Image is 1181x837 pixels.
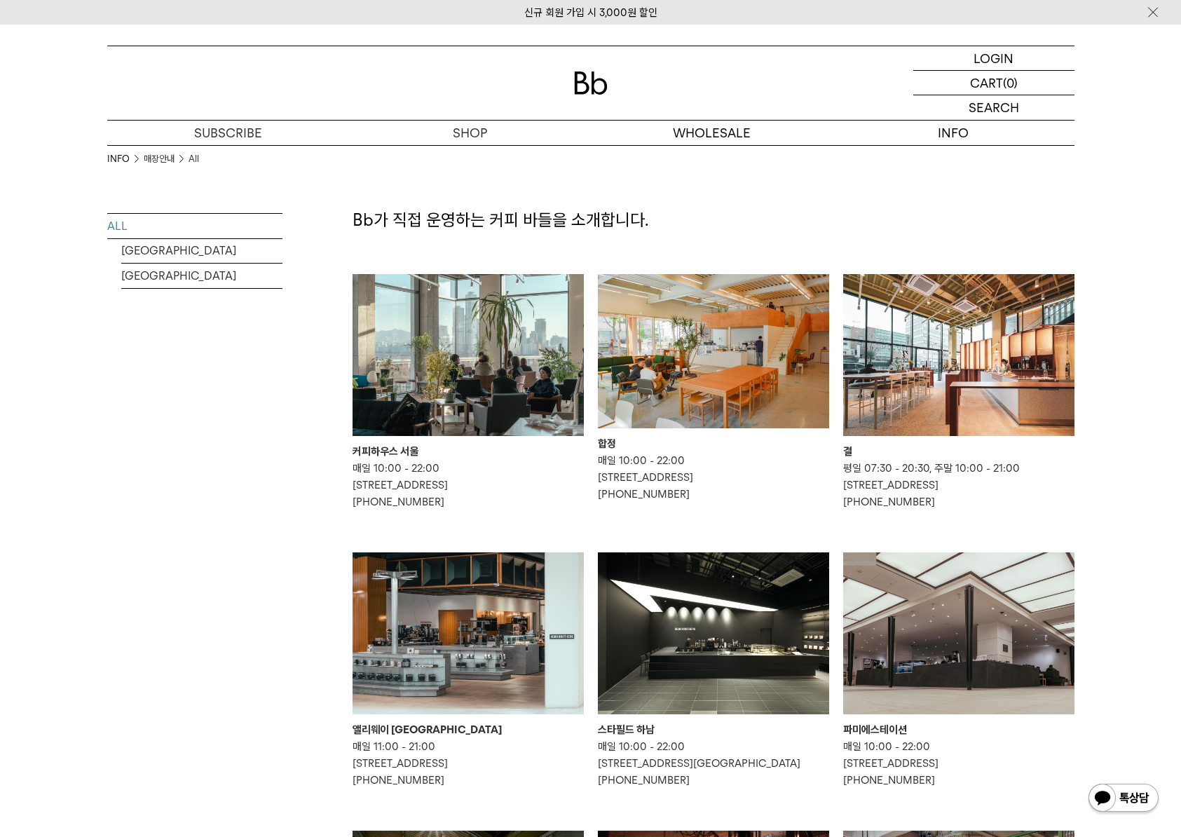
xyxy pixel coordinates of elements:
[598,721,829,738] div: 스타필드 하남
[970,71,1003,95] p: CART
[107,214,282,238] a: ALL
[353,443,584,460] div: 커피하우스 서울
[843,552,1074,714] img: 파미에스테이션
[524,6,657,19] a: 신규 회원 가입 시 3,000원 할인
[349,121,591,145] a: SHOP
[353,208,1074,232] p: Bb가 직접 운영하는 커피 바들을 소개합니다.
[353,738,584,789] p: 매일 11:00 - 21:00 [STREET_ADDRESS] [PHONE_NUMBER]
[107,121,349,145] a: SUBSCRIBE
[598,552,829,789] a: 스타필드 하남 스타필드 하남 매일 10:00 - 22:00[STREET_ADDRESS][GEOGRAPHIC_DATA][PHONE_NUMBER]
[913,46,1074,71] a: LOGIN
[969,95,1019,120] p: SEARCH
[107,152,144,166] li: INFO
[913,71,1074,95] a: CART (0)
[353,274,584,510] a: 커피하우스 서울 커피하우스 서울 매일 10:00 - 22:00[STREET_ADDRESS][PHONE_NUMBER]
[843,443,1074,460] div: 결
[121,238,282,263] a: [GEOGRAPHIC_DATA]
[591,121,833,145] p: WHOLESALE
[843,460,1074,510] p: 평일 07:30 - 20:30, 주말 10:00 - 21:00 [STREET_ADDRESS] [PHONE_NUMBER]
[353,274,584,436] img: 커피하우스 서울
[843,552,1074,789] a: 파미에스테이션 파미에스테이션 매일 10:00 - 22:00[STREET_ADDRESS][PHONE_NUMBER]
[833,121,1074,145] p: INFO
[843,274,1074,436] img: 결
[598,452,829,503] p: 매일 10:00 - 22:00 [STREET_ADDRESS] [PHONE_NUMBER]
[353,552,584,789] a: 앨리웨이 인천 앨리웨이 [GEOGRAPHIC_DATA] 매일 11:00 - 21:00[STREET_ADDRESS][PHONE_NUMBER]
[843,721,1074,738] div: 파미에스테이션
[1003,71,1018,95] p: (0)
[1087,782,1160,816] img: 카카오톡 채널 1:1 채팅 버튼
[353,460,584,510] p: 매일 10:00 - 22:00 [STREET_ADDRESS] [PHONE_NUMBER]
[144,152,175,166] a: 매장안내
[574,72,608,95] img: 로고
[843,738,1074,789] p: 매일 10:00 - 22:00 [STREET_ADDRESS] [PHONE_NUMBER]
[189,152,199,166] a: All
[121,264,282,288] a: [GEOGRAPHIC_DATA]
[598,274,829,503] a: 합정 합정 매일 10:00 - 22:00[STREET_ADDRESS][PHONE_NUMBER]
[598,274,829,428] img: 합정
[598,552,829,714] img: 스타필드 하남
[353,552,584,714] img: 앨리웨이 인천
[843,274,1074,510] a: 결 결 평일 07:30 - 20:30, 주말 10:00 - 21:00[STREET_ADDRESS][PHONE_NUMBER]
[598,738,829,789] p: 매일 10:00 - 22:00 [STREET_ADDRESS][GEOGRAPHIC_DATA] [PHONE_NUMBER]
[353,721,584,738] div: 앨리웨이 [GEOGRAPHIC_DATA]
[974,46,1013,70] p: LOGIN
[598,435,829,452] div: 합정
